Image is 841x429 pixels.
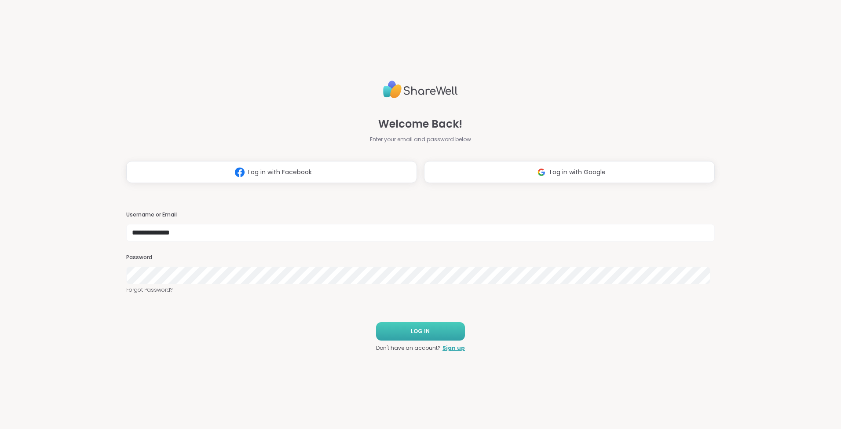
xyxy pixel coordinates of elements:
[533,164,550,180] img: ShareWell Logomark
[126,161,417,183] button: Log in with Facebook
[126,254,715,261] h3: Password
[550,168,606,177] span: Log in with Google
[376,344,441,352] span: Don't have an account?
[126,211,715,219] h3: Username or Email
[376,322,465,341] button: LOG IN
[126,286,715,294] a: Forgot Password?
[424,161,715,183] button: Log in with Google
[378,116,462,132] span: Welcome Back!
[411,327,430,335] span: LOG IN
[370,136,471,143] span: Enter your email and password below
[248,168,312,177] span: Log in with Facebook
[442,344,465,352] a: Sign up
[231,164,248,180] img: ShareWell Logomark
[383,77,458,102] img: ShareWell Logo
